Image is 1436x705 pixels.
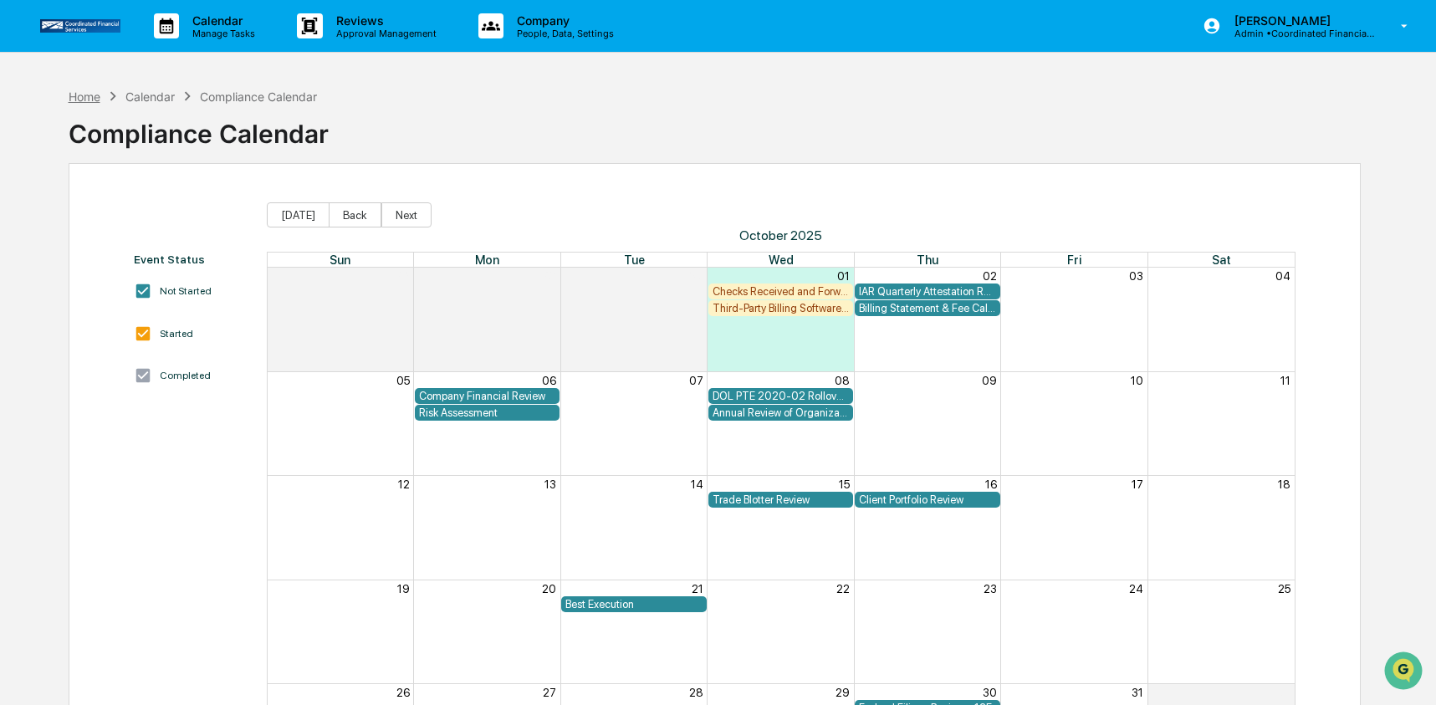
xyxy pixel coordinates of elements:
button: 28 [689,686,703,699]
div: Started [160,328,193,340]
a: Powered byPylon [118,283,202,296]
button: 18 [1278,478,1290,491]
button: 21 [692,582,703,595]
div: Calendar [125,89,175,104]
button: 19 [397,582,410,595]
div: Billing Statement & Fee Calculations Report Review [859,302,995,314]
p: Calendar [179,13,263,28]
button: Start new chat [284,133,304,153]
button: 01 [1278,686,1290,699]
button: 16 [985,478,997,491]
span: Sat [1212,253,1231,267]
button: 29 [542,269,556,283]
button: 31 [1132,686,1143,699]
button: 20 [542,582,556,595]
p: Manage Tasks [179,28,263,39]
div: DOL PTE 2020-02 Rollover & IRA to IRA Account Review [713,390,849,402]
button: 24 [1129,582,1143,595]
span: Wed [769,253,794,267]
img: 1746055101610-c473b297-6a78-478c-a979-82029cc54cd1 [17,128,47,158]
p: Company [503,13,622,28]
div: Client Portfolio Review [859,493,995,506]
div: Compliance Calendar [69,105,329,149]
p: Reviews [323,13,445,28]
span: October 2025 [267,227,1295,243]
span: Preclearance [33,211,108,227]
div: Start new chat [57,128,274,145]
div: We're available if you need us! [57,145,212,158]
a: 🗄️Attestations [115,204,214,234]
div: Not Started [160,285,212,297]
p: Admin • Coordinated Financial Services [1221,28,1377,39]
button: 15 [839,478,850,491]
button: 30 [689,269,703,283]
button: 26 [396,686,410,699]
p: How can we help? [17,35,304,62]
span: Tue [624,253,645,267]
div: Risk Assessment [419,406,555,419]
span: Data Lookup [33,243,105,259]
button: 22 [836,582,850,595]
div: Completed [160,370,211,381]
div: 🔎 [17,244,30,258]
button: 06 [542,374,556,387]
p: [PERSON_NAME] [1221,13,1377,28]
a: 🖐️Preclearance [10,204,115,234]
div: Annual Review of Organizational Documents [713,406,849,419]
button: [DATE] [267,202,330,227]
div: 🗄️ [121,212,135,226]
button: 12 [398,478,410,491]
span: Thu [917,253,938,267]
div: IAR Quarterly Attestation Review [859,285,995,298]
button: 03 [1129,269,1143,283]
button: 13 [544,478,556,491]
button: 05 [396,374,410,387]
div: Trade Blotter Review [713,493,849,506]
button: 01 [837,269,850,283]
button: 04 [1275,269,1290,283]
div: Checks Received and Forwarded Log [713,285,849,298]
a: 🔎Data Lookup [10,236,112,266]
div: Compliance Calendar [200,89,317,104]
div: Best Execution [565,598,702,610]
button: Back [329,202,381,227]
button: 11 [1280,374,1290,387]
button: 28 [396,269,410,283]
button: 14 [691,478,703,491]
button: 30 [983,686,997,699]
img: logo [40,19,120,32]
div: Home [69,89,100,104]
span: Mon [475,253,499,267]
div: Company Financial Review [419,390,555,402]
div: Third-Party Billing Software Review [713,302,849,314]
span: Pylon [166,284,202,296]
p: People, Data, Settings [503,28,622,39]
button: 07 [689,374,703,387]
div: 🖐️ [17,212,30,226]
button: 17 [1132,478,1143,491]
span: Fri [1067,253,1081,267]
button: 23 [984,582,997,595]
button: 09 [982,374,997,387]
button: 10 [1131,374,1143,387]
span: Attestations [138,211,207,227]
button: 25 [1278,582,1290,595]
button: 08 [835,374,850,387]
span: Sun [330,253,350,267]
p: Approval Management [323,28,445,39]
button: 29 [836,686,850,699]
div: Event Status [134,253,250,266]
button: Next [381,202,432,227]
button: 02 [983,269,997,283]
iframe: Open customer support [1382,650,1428,695]
button: 27 [543,686,556,699]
